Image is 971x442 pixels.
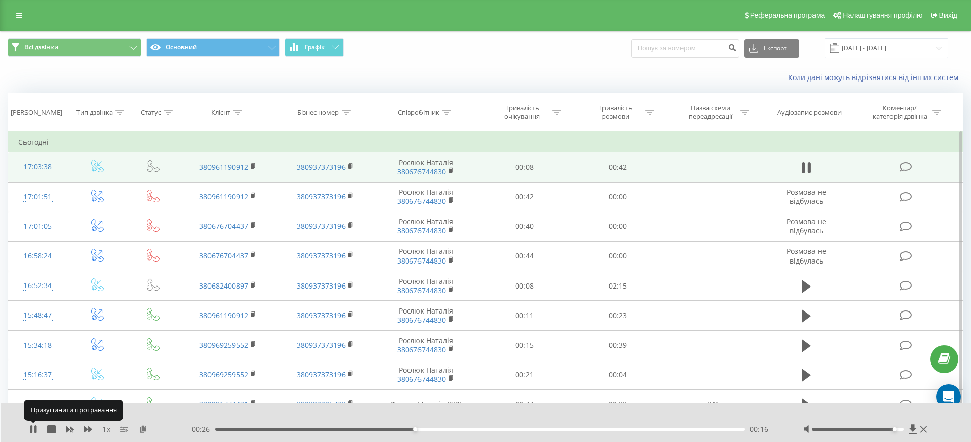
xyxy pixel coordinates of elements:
[146,38,280,57] button: Основний
[199,340,248,350] a: 380969259552
[397,226,446,236] a: 380676744830
[478,301,571,330] td: 00:11
[297,370,346,379] a: 380937373196
[141,108,161,117] div: Статус
[18,276,58,296] div: 16:52:34
[744,39,799,58] button: Експорт
[777,108,842,117] div: Аудіозапис розмови
[374,182,478,212] td: Рослюк Наталія
[397,315,446,325] a: 380676744830
[750,11,825,19] span: Реферальна програма
[571,182,665,212] td: 00:00
[939,11,957,19] span: Вихід
[24,400,123,420] div: Призупинити програвання
[297,281,346,291] a: 380937373196
[478,360,571,389] td: 00:21
[199,281,248,291] a: 380682400897
[936,384,961,409] div: Open Intercom Messenger
[571,241,665,271] td: 00:00
[413,427,417,431] div: Accessibility label
[397,345,446,354] a: 380676744830
[374,389,478,419] td: Рослюк Наталія (SIP)
[18,246,58,266] div: 16:58:24
[374,360,478,389] td: Рослюк Наталія
[786,246,826,265] span: Розмова не відбулась
[199,192,248,201] a: 380961190912
[571,389,665,419] td: 00:33
[843,11,922,19] span: Налаштування профілю
[588,103,643,121] div: Тривалість розмови
[24,43,58,51] span: Всі дзвінки
[478,241,571,271] td: 00:44
[397,374,446,384] a: 380676744830
[199,399,248,409] a: 380986774431
[11,108,62,117] div: [PERSON_NAME]
[786,217,826,236] span: Розмова не відбулась
[478,389,571,419] td: 00:44
[374,152,478,182] td: Рослюк Наталія
[495,103,549,121] div: Тривалість очікування
[750,424,768,434] span: 00:16
[374,301,478,330] td: Рослюк Наталія
[297,192,346,201] a: 380937373196
[18,217,58,237] div: 17:01:05
[297,108,339,117] div: Бізнес номер
[664,389,761,419] td: IVR
[297,310,346,320] a: 380937373196
[397,285,446,295] a: 380676744830
[571,152,665,182] td: 00:42
[199,251,248,261] a: 380676704437
[683,103,738,121] div: Назва схеми переадресації
[199,310,248,320] a: 380961190912
[18,335,58,355] div: 15:34:18
[571,330,665,360] td: 00:39
[8,38,141,57] button: Всі дзвінки
[199,221,248,231] a: 380676704437
[305,44,325,51] span: Графік
[8,132,963,152] td: Сьогодні
[297,162,346,172] a: 380937373196
[76,108,113,117] div: Тип дзвінка
[374,212,478,241] td: Рослюк Наталія
[199,162,248,172] a: 380961190912
[788,72,963,82] a: Коли дані можуть відрізнятися вiд інших систем
[189,424,215,434] span: - 00:26
[18,187,58,207] div: 17:01:51
[571,212,665,241] td: 00:00
[297,221,346,231] a: 380937373196
[285,38,344,57] button: Графік
[397,167,446,176] a: 380676744830
[571,271,665,301] td: 02:15
[631,39,739,58] input: Пошук за номером
[374,271,478,301] td: Рослюк Наталія
[397,256,446,266] a: 380676744830
[211,108,230,117] div: Клієнт
[478,212,571,241] td: 00:40
[102,424,110,434] span: 1 x
[18,157,58,177] div: 17:03:38
[374,330,478,360] td: Рослюк Наталія
[478,271,571,301] td: 00:08
[18,365,58,385] div: 15:16:37
[478,152,571,182] td: 00:08
[18,395,58,414] div: 14:56:19
[297,399,346,409] a: 380322295733
[374,241,478,271] td: Рослюк Наталія
[478,182,571,212] td: 00:42
[297,340,346,350] a: 380937373196
[478,330,571,360] td: 00:15
[18,305,58,325] div: 15:48:47
[571,360,665,389] td: 00:04
[571,301,665,330] td: 00:23
[397,196,446,206] a: 380676744830
[199,370,248,379] a: 380969259552
[786,187,826,206] span: Розмова не відбулась
[297,251,346,261] a: 380937373196
[893,427,897,431] div: Accessibility label
[870,103,930,121] div: Коментар/категорія дзвінка
[398,108,439,117] div: Співробітник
